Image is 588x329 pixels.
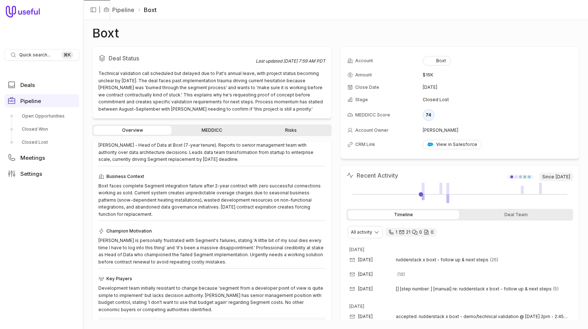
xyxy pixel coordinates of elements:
[98,182,325,218] div: Boxt faces complete Segment integration failure after 2-year contract with zero successful connec...
[539,173,573,181] span: Since
[396,314,571,320] span: accepted: rudderstack x boxt - demo/technical validation @ [DATE] 2pm - 2:45pm (bst) ([EMAIL_ADDR...
[98,237,325,265] div: [PERSON_NAME] is personally frustrated with Segment's failures, stating 'A little bit of my soul ...
[98,52,256,64] h2: Deal Status
[396,286,552,292] span: [] [step number: ] [manual] re: rudderstack x boxt - follow up & next steps
[98,172,325,181] div: Business Context
[355,72,372,78] span: Amount
[4,78,79,91] a: Deals
[355,97,368,103] span: Stage
[98,227,325,235] div: Champion Motivation
[556,174,570,180] time: [DATE]
[20,155,45,160] span: Meetings
[4,136,79,148] a: Closed Lost
[61,51,73,59] kbd: ⌘ K
[112,5,134,14] a: Pipeline
[20,171,42,177] span: Settings
[19,52,50,58] span: Quick search...
[358,257,373,263] time: [DATE]
[98,142,325,163] div: [PERSON_NAME] - Head of Data at Boxt (7-year tenure). Reports to senior management team with auth...
[423,94,572,106] td: Closed Lost
[490,257,498,263] span: 26 emails in thread
[553,286,559,292] span: 5 emails in thread
[423,84,437,90] time: [DATE]
[94,126,171,135] a: Overview
[427,58,446,64] div: Boxt
[358,314,373,320] time: [DATE]
[423,124,572,136] td: [PERSON_NAME]
[355,84,379,90] span: Close Date
[98,70,325,112] div: Technical validation call scheduled but delayed due to Pat's annual leave, with project status be...
[20,82,35,88] span: Deals
[385,228,437,237] div: 1 call and 21 email threads
[358,286,373,292] time: [DATE]
[349,247,364,252] time: [DATE]
[355,127,389,133] span: Account Owner
[4,151,79,164] a: Meetings
[173,126,251,135] a: MEDDICC
[348,210,459,219] div: Timeline
[397,271,405,277] span: 10 emails in thread
[355,142,375,147] span: CRM Link
[461,210,572,219] div: Deal Team
[98,274,325,283] div: Key Players
[4,94,79,107] a: Pipeline
[355,112,390,118] span: MEDDICC Score
[137,5,157,14] li: Boxt
[355,58,373,64] span: Account
[358,271,373,277] time: [DATE]
[4,167,79,180] a: Settings
[4,110,79,122] a: Open Opportunities
[346,171,398,180] h2: Recent Activity
[88,4,99,15] button: Collapse sidebar
[423,109,434,121] div: 74
[427,142,478,147] div: View in Salesforce
[4,110,79,148] div: Pipeline submenu
[423,140,482,149] a: View in Salesforce
[349,304,364,309] time: [DATE]
[423,56,451,66] button: Boxt
[283,58,325,64] time: [DATE] 7:59 AM PDT
[256,58,325,64] div: Last updated
[99,5,101,14] span: |
[4,123,79,135] a: Closed Won
[396,257,488,263] span: rudderstack x boxt - follow up & next steps
[92,29,119,37] h1: Boxt
[20,98,41,104] span: Pipeline
[98,285,325,313] div: Development team initially resistant to change because 'segment from a developer point of view is...
[423,69,572,81] td: $16K
[252,126,330,135] a: Risks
